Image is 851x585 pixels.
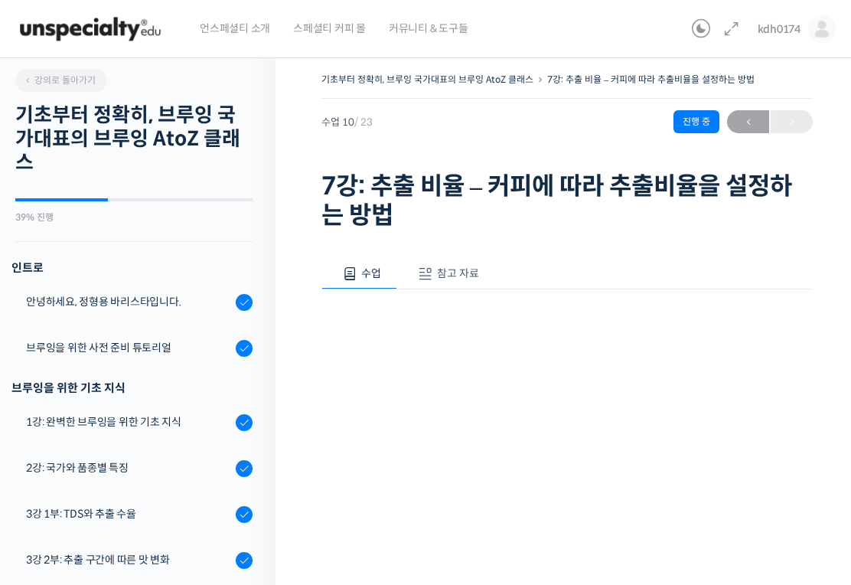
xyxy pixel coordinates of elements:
[547,74,755,85] a: 7강: 추출 비율 – 커피에 따라 추출비율을 설정하는 방법
[26,551,231,568] div: 3강 2부: 추출 구간에 따른 맛 변화
[361,266,381,280] span: 수업
[26,505,231,522] div: 3강 1부: TDS와 추출 수율
[673,110,719,133] div: 진행 중
[758,22,800,36] span: kdh0174
[321,172,813,230] h1: 7강: 추출 비율 – 커피에 따라 추출비율을 설정하는 방법
[26,293,231,310] div: 안녕하세요, 정형용 바리스타입니다.
[727,110,769,133] a: ←이전
[23,74,96,86] span: 강의로 돌아가기
[26,459,231,476] div: 2강: 국가와 품종별 특징
[321,117,373,127] span: 수업 10
[727,112,769,132] span: ←
[26,413,231,430] div: 1강: 완벽한 브루잉을 위한 기초 지식
[15,213,253,222] div: 39% 진행
[321,74,533,85] a: 기초부터 정확히, 브루잉 국가대표의 브루잉 AtoZ 클래스
[11,377,253,398] div: 브루잉을 위한 기초 지식
[437,266,479,280] span: 참고 자료
[354,116,373,129] span: / 23
[26,339,231,356] div: 브루잉을 위한 사전 준비 튜토리얼
[15,69,107,92] a: 강의로 돌아가기
[11,257,253,278] h3: 인트로
[15,103,253,175] h2: 기초부터 정확히, 브루잉 국가대표의 브루잉 AtoZ 클래스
